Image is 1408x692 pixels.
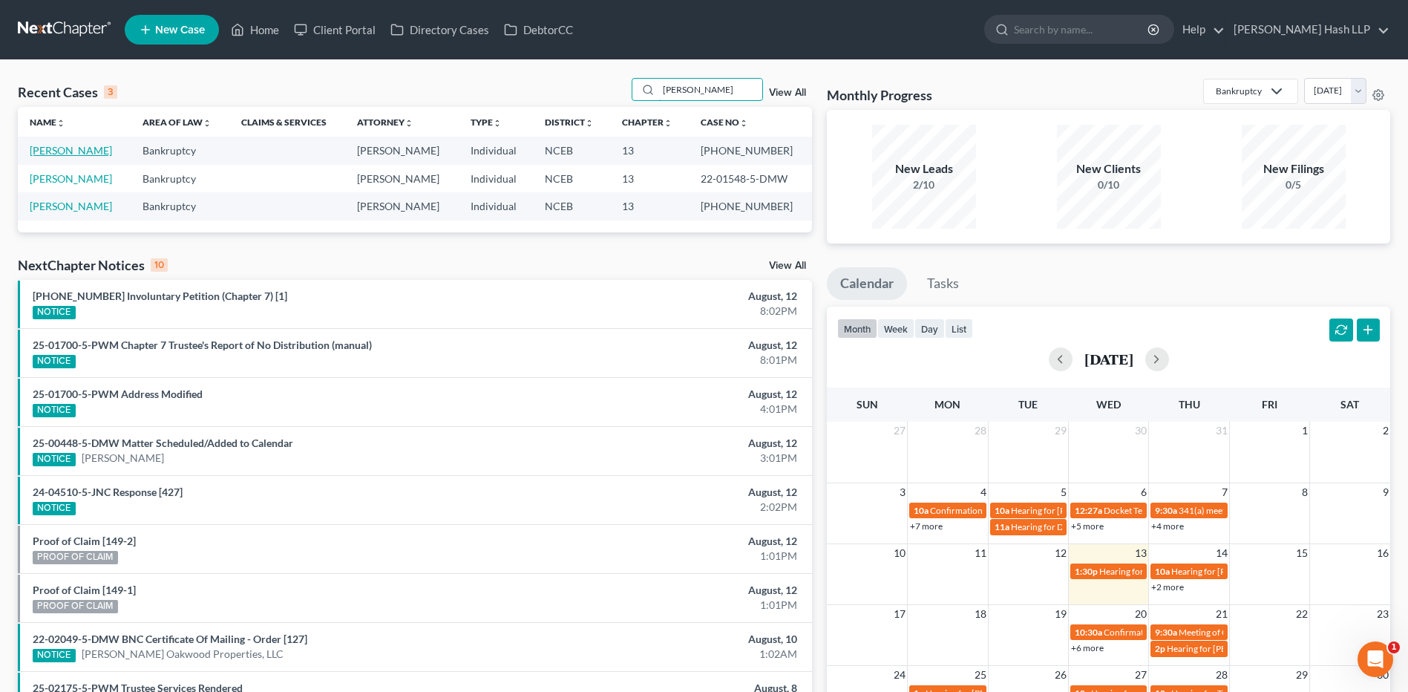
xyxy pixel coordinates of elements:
[1214,666,1229,684] span: 28
[383,16,497,43] a: Directory Cases
[56,119,65,128] i: unfold_more
[1155,505,1177,516] span: 9:30a
[30,200,112,212] a: [PERSON_NAME]
[552,485,797,500] div: August, 12
[872,160,976,177] div: New Leads
[33,486,183,498] a: 24-04510-5-JNC Response [427]
[345,165,458,192] td: [PERSON_NAME]
[857,398,878,411] span: Sun
[945,319,973,339] button: list
[1057,160,1161,177] div: New Clients
[30,172,112,185] a: [PERSON_NAME]
[552,353,797,368] div: 8:01PM
[459,137,533,164] td: Individual
[892,544,907,562] span: 10
[1358,642,1393,677] iframe: Intercom live chat
[585,119,594,128] i: unfold_more
[658,79,762,100] input: Search by name...
[1155,627,1177,638] span: 9:30a
[914,319,945,339] button: day
[769,88,806,98] a: View All
[552,289,797,304] div: August, 12
[1214,544,1229,562] span: 14
[1053,422,1068,440] span: 29
[1179,505,1322,516] span: 341(a) meeting for [PERSON_NAME]
[892,422,907,440] span: 27
[1133,422,1148,440] span: 30
[155,25,205,36] span: New Case
[898,483,907,501] span: 3
[1084,351,1133,367] h2: [DATE]
[1167,643,1283,654] span: Hearing for [PERSON_NAME]
[131,137,229,164] td: Bankruptcy
[33,633,307,645] a: 22-02049-5-DMW BNC Certificate Of Mailing - Order [127]
[459,165,533,192] td: Individual
[1071,642,1104,653] a: +6 more
[995,505,1009,516] span: 10a
[33,339,372,351] a: 25-01700-5-PWM Chapter 7 Trustee's Report of No Distribution (manual)
[1104,627,1272,638] span: Confirmation hearing for [PERSON_NAME]
[30,117,65,128] a: Nameunfold_more
[459,192,533,220] td: Individual
[33,584,136,596] a: Proof of Claim [149-1]
[1179,398,1200,411] span: Thu
[18,83,117,101] div: Recent Cases
[1011,521,1245,532] span: Hearing for DNB Management, Inc. et [PERSON_NAME] et al
[1096,398,1121,411] span: Wed
[18,256,168,274] div: NextChapter Notices
[552,632,797,647] div: August, 10
[533,192,610,220] td: NCEB
[552,647,797,662] div: 1:02AM
[1075,566,1098,577] span: 1:30p
[914,267,972,300] a: Tasks
[33,600,118,613] div: PROOF OF CLAIM
[1011,505,1127,516] span: Hearing for [PERSON_NAME]
[934,398,960,411] span: Mon
[552,534,797,549] div: August, 12
[33,502,76,515] div: NOTICE
[1226,16,1389,43] a: [PERSON_NAME] Hash LLP
[622,117,672,128] a: Chapterunfold_more
[33,306,76,319] div: NOTICE
[1155,643,1165,654] span: 2p
[30,144,112,157] a: [PERSON_NAME]
[104,85,117,99] div: 3
[1071,520,1104,532] a: +5 more
[1133,666,1148,684] span: 27
[552,402,797,417] div: 4:01PM
[1300,483,1309,501] span: 8
[33,355,76,368] div: NOTICE
[1133,544,1148,562] span: 13
[1075,627,1102,638] span: 10:30a
[892,605,907,623] span: 17
[1139,483,1148,501] span: 6
[610,165,689,192] td: 13
[151,258,168,272] div: 10
[1242,160,1346,177] div: New Filings
[1053,544,1068,562] span: 12
[33,453,76,466] div: NOTICE
[689,192,812,220] td: [PHONE_NUMBER]
[973,544,988,562] span: 11
[979,483,988,501] span: 4
[1053,666,1068,684] span: 26
[552,304,797,319] div: 8:02PM
[995,521,1009,532] span: 11a
[769,261,806,271] a: View All
[131,192,229,220] td: Bankruptcy
[229,107,345,137] th: Claims & Services
[872,177,976,192] div: 2/10
[82,451,164,466] a: [PERSON_NAME]
[930,505,1098,516] span: Confirmation hearing for [PERSON_NAME]
[827,267,907,300] a: Calendar
[33,290,287,302] a: [PHONE_NUMBER] Involuntary Petition (Chapter 7) [1]
[1014,16,1150,43] input: Search by name...
[552,387,797,402] div: August, 12
[689,137,812,164] td: [PHONE_NUMBER]
[610,137,689,164] td: 13
[973,666,988,684] span: 25
[1262,398,1277,411] span: Fri
[1214,605,1229,623] span: 21
[837,319,877,339] button: month
[33,649,76,662] div: NOTICE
